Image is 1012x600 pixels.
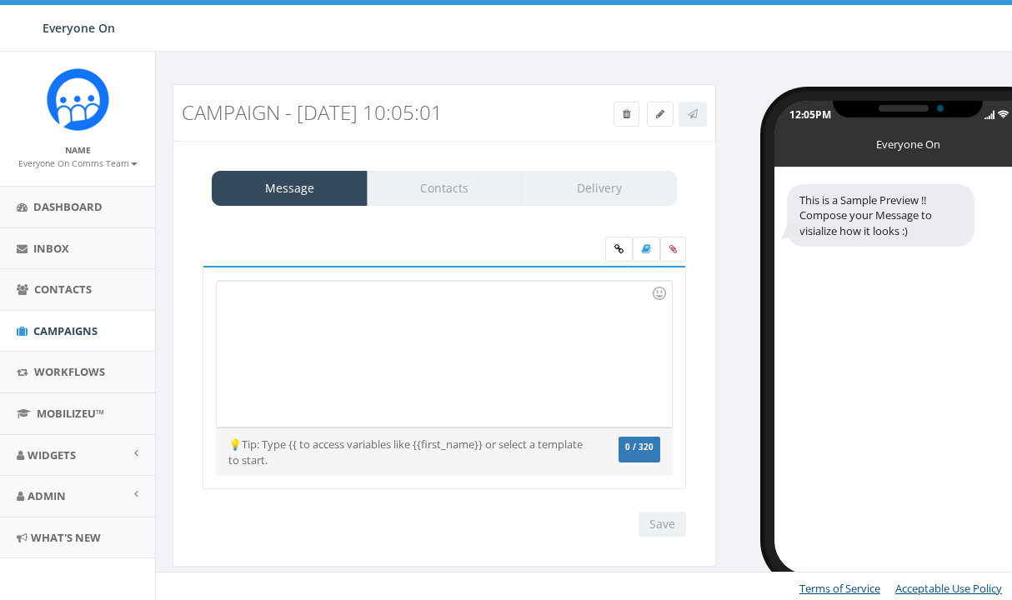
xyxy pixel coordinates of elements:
span: Dashboard [33,199,103,214]
div: 💡Tip: Type {{ to access variables like {{first_name}} or select a template to start. [216,437,597,467]
span: Attach your media [660,237,686,262]
span: Everyone On [43,20,115,36]
a: Terms of Service [799,581,880,596]
span: Contacts [34,282,92,297]
a: Message [212,171,368,206]
div: Everyone On [866,137,949,145]
label: Insert Template Text [633,237,660,262]
a: Everyone On Comms Team [18,155,138,170]
div: 12:05PM [789,107,831,122]
span: MobilizeU™ [37,406,104,421]
span: Admin [28,488,66,503]
span: Inbox [33,241,69,256]
small: Name [65,144,91,156]
span: 0 / 320 [625,442,654,452]
span: Delete Campaign [623,107,630,121]
span: What's New [31,530,101,545]
small: Everyone On Comms Team [18,157,138,169]
span: Edit Campaign [656,107,664,121]
span: Workflows [34,364,105,379]
div: This is a Sample Preview !! Compose your Message to visialize how it looks :) [787,184,974,247]
span: Campaigns [33,323,98,338]
a: Acceptable Use Policy [895,581,1002,596]
div: Use the TAB key to insert emoji faster [649,283,669,303]
span: Widgets [28,447,76,462]
img: Rally_Corp_Icon.png [47,68,109,131]
h3: Campaign - [DATE] 10:05:01 [182,102,569,123]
